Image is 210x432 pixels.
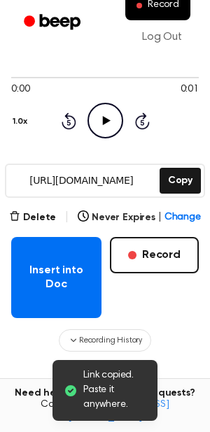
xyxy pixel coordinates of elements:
[83,368,146,412] span: Link copied. Paste it anywhere.
[68,400,169,422] a: [EMAIL_ADDRESS][DOMAIN_NAME]
[59,329,151,352] button: Recording History
[11,237,101,318] button: Insert into Doc
[11,110,32,134] button: 1.0x
[128,20,196,54] a: Log Out
[181,82,199,97] span: 0:01
[9,210,56,225] button: Delete
[11,82,29,97] span: 0:00
[158,210,162,225] span: |
[160,168,201,194] button: Copy
[164,210,201,225] span: Change
[64,209,69,226] span: |
[79,334,142,347] span: Recording History
[14,9,93,36] a: Beep
[110,237,199,273] button: Record
[78,210,201,225] button: Never Expires|Change
[8,399,202,424] span: Contact us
